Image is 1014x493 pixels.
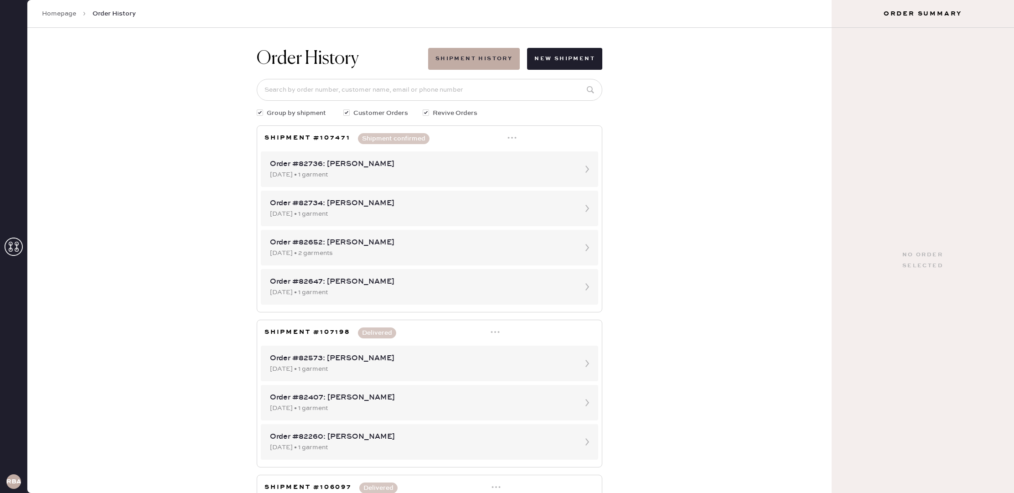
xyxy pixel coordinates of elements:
div: [DATE] • 2 garments [270,248,573,258]
button: Shipment History [428,48,520,70]
button: Delivered [358,327,396,338]
div: [DATE] • 1 garment [270,364,573,374]
div: No order selected [902,249,943,271]
div: Order #82260: [PERSON_NAME] [270,431,573,442]
div: Order #82736: [PERSON_NAME] [270,159,573,170]
div: [DATE] • 1 garment [270,403,573,413]
div: Order #82734: [PERSON_NAME] [270,198,573,209]
button: Shipment confirmed [358,133,429,144]
div: Order #82652: [PERSON_NAME] [270,237,573,248]
h3: Shipment #107471 [264,133,351,144]
div: Order #82573: [PERSON_NAME] [270,353,573,364]
h3: RBA [6,478,21,485]
span: Group by shipment [267,108,326,118]
h1: Order History [257,48,359,70]
span: Revive Orders [433,108,477,118]
span: Order History [93,9,136,18]
iframe: Front Chat [971,452,1010,491]
div: [DATE] • 1 garment [270,442,573,452]
input: Search by order number, customer name, email or phone number [257,79,602,101]
div: Order #82407: [PERSON_NAME] [270,392,573,403]
div: [DATE] • 1 garment [270,209,573,219]
h3: Shipment #107198 [264,327,351,338]
div: [DATE] • 1 garment [270,287,573,297]
button: New Shipment [527,48,602,70]
a: Homepage [42,9,76,18]
h3: Order Summary [832,9,1014,18]
div: Order #82647: [PERSON_NAME] [270,276,573,287]
span: Customer Orders [353,108,408,118]
div: [DATE] • 1 garment [270,170,573,180]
